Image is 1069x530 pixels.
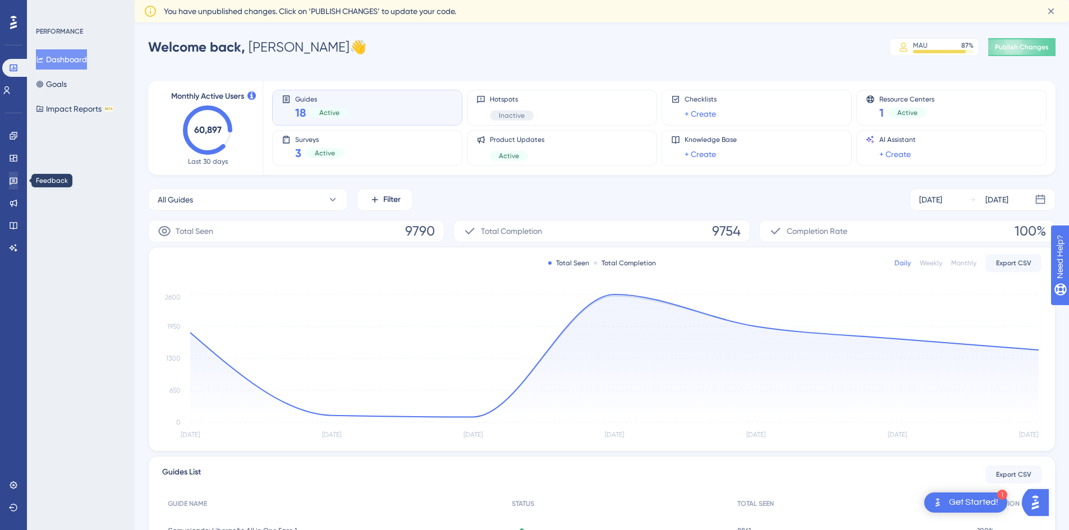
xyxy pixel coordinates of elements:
[931,496,944,509] img: launcher-image-alternative-text
[985,254,1042,272] button: Export CSV
[176,418,181,426] tspan: 0
[148,39,245,55] span: Welcome back,
[746,431,765,439] tspan: [DATE]
[405,222,435,240] span: 9790
[315,149,335,158] span: Active
[36,27,83,36] div: PERFORMANCE
[171,90,244,103] span: Monthly Active Users
[996,470,1031,479] span: Export CSV
[879,95,934,103] span: Resource Centers
[985,466,1042,483] button: Export CSV
[36,99,114,119] button: Impact ReportsBETA
[165,293,181,301] tspan: 2600
[685,95,717,104] span: Checklists
[188,157,228,166] span: Last 30 days
[383,193,401,206] span: Filter
[919,193,942,206] div: [DATE]
[166,354,181,362] tspan: 1300
[913,41,928,50] div: MAU
[194,125,222,135] text: 60,897
[295,95,348,103] span: Guides
[605,431,624,439] tspan: [DATE]
[879,105,884,121] span: 1
[168,499,207,508] span: GUIDE NAME
[712,222,741,240] span: 9754
[737,499,774,508] span: TOTAL SEEN
[951,259,976,268] div: Monthly
[499,111,525,120] span: Inactive
[158,193,193,206] span: All Guides
[512,499,534,508] span: STATUS
[879,135,916,144] span: AI Assistant
[181,431,200,439] tspan: [DATE]
[322,431,341,439] tspan: [DATE]
[169,386,181,394] tspan: 650
[295,105,306,121] span: 18
[1015,222,1046,240] span: 100%
[685,107,716,121] a: + Create
[594,259,656,268] div: Total Completion
[787,224,847,238] span: Completion Rate
[164,4,456,18] span: You have unpublished changes. Click on ‘PUBLISH CHANGES’ to update your code.
[548,259,589,268] div: Total Seen
[36,49,87,70] button: Dashboard
[490,95,534,104] span: Hotspots
[295,145,301,161] span: 3
[995,43,1049,52] span: Publish Changes
[148,188,348,211] button: All Guides
[490,135,544,144] span: Product Updates
[920,259,942,268] div: Weekly
[319,108,339,117] span: Active
[104,106,114,112] div: BETA
[26,3,70,16] span: Need Help?
[997,490,1007,500] div: 1
[961,41,974,50] div: 87 %
[499,151,519,160] span: Active
[949,496,998,509] div: Get Started!
[985,193,1008,206] div: [DATE]
[36,74,67,94] button: Goals
[1019,431,1038,439] tspan: [DATE]
[167,322,181,330] tspan: 1950
[685,148,716,161] a: + Create
[685,135,737,144] span: Knowledge Base
[464,431,483,439] tspan: [DATE]
[176,224,213,238] span: Total Seen
[888,431,907,439] tspan: [DATE]
[897,108,917,117] span: Active
[162,466,201,483] span: Guides List
[924,492,1007,513] div: Open Get Started! checklist, remaining modules: 1
[996,259,1031,268] span: Export CSV
[357,188,413,211] button: Filter
[295,135,344,143] span: Surveys
[988,38,1056,56] button: Publish Changes
[894,259,911,268] div: Daily
[1022,486,1056,519] iframe: UserGuiding AI Assistant Launcher
[481,224,542,238] span: Total Completion
[879,148,911,161] a: + Create
[148,38,366,56] div: [PERSON_NAME] 👋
